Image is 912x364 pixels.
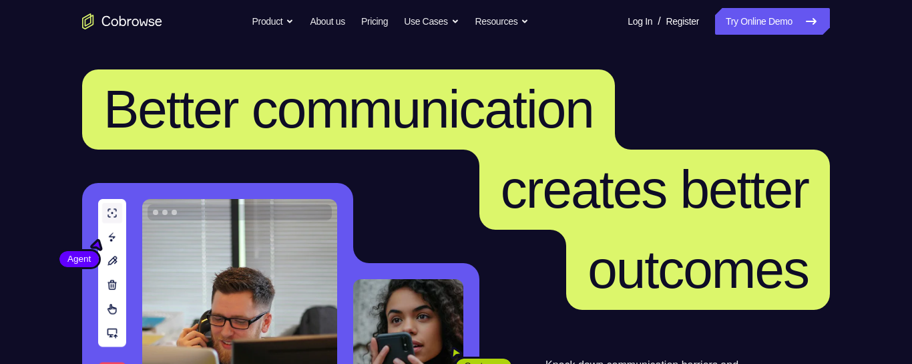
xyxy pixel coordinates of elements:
button: Product [252,8,294,35]
a: Log In [628,8,652,35]
span: outcomes [588,240,809,299]
a: Pricing [361,8,388,35]
span: / [658,13,660,29]
a: Try Online Demo [715,8,830,35]
a: Go to the home page [82,13,162,29]
span: Better communication [103,79,594,139]
a: Register [666,8,699,35]
span: creates better [501,160,809,219]
a: About us [310,8,345,35]
button: Resources [475,8,529,35]
button: Use Cases [404,8,459,35]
